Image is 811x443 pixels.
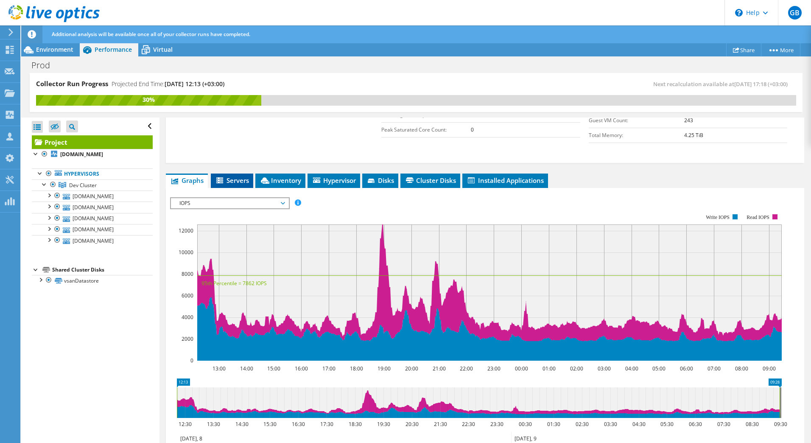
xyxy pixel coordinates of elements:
[165,80,224,88] span: [DATE] 12:13 (+03:00)
[215,176,249,185] span: Servers
[52,31,250,38] span: Additional analysis will be available once all of your collector runs have completed.
[32,179,153,191] a: Dev Cluster
[515,365,528,372] text: 00:00
[761,43,800,56] a: More
[405,421,418,428] text: 20:30
[366,176,394,185] span: Disks
[291,421,305,428] text: 16:30
[240,365,253,372] text: 14:00
[182,335,193,342] text: 2000
[32,202,153,213] a: [DOMAIN_NAME]
[652,365,665,372] text: 05:00
[235,421,248,428] text: 14:30
[153,45,173,53] span: Virtual
[747,214,769,220] text: Read IOPS
[170,176,204,185] span: Graphs
[175,198,284,208] span: IOPS
[688,421,702,428] text: 06:30
[179,227,193,234] text: 12000
[597,365,610,372] text: 03:00
[179,249,193,256] text: 10000
[680,365,693,372] text: 06:00
[348,421,361,428] text: 18:30
[547,421,560,428] text: 01:30
[575,421,588,428] text: 02:30
[405,176,456,185] span: Cluster Disks
[625,365,638,372] text: 04:00
[32,149,153,160] a: [DOMAIN_NAME]
[471,111,519,118] b: [DOMAIN_NAME] / 0
[36,45,73,53] span: Environment
[684,117,693,124] b: 243
[52,265,153,275] div: Shared Cluster Disks
[518,421,531,428] text: 00:30
[263,421,276,428] text: 15:30
[774,421,787,428] text: 09:30
[570,365,583,372] text: 02:00
[717,421,730,428] text: 07:30
[467,176,544,185] span: Installed Applications
[471,126,474,133] b: 0
[95,45,132,53] span: Performance
[745,421,758,428] text: 08:30
[32,213,153,224] a: [DOMAIN_NAME]
[320,421,333,428] text: 17:30
[726,43,761,56] a: Share
[589,113,685,128] td: Guest VM Count:
[684,132,703,139] b: 4.25 TiB
[653,80,792,88] span: Next recalculation available at
[707,365,720,372] text: 07:00
[178,421,191,428] text: 12:30
[28,61,63,70] h1: Prod
[201,280,267,287] text: 95th Percentile = 7862 IOPS
[632,421,645,428] text: 04:30
[32,191,153,202] a: [DOMAIN_NAME]
[32,275,153,286] a: vsanDatastore
[762,365,775,372] text: 09:00
[433,421,447,428] text: 21:30
[788,6,802,20] span: GB
[294,365,308,372] text: 16:00
[36,95,261,104] div: 30%
[734,80,788,88] span: [DATE] 17:18 (+03:00)
[377,421,390,428] text: 19:30
[735,9,743,17] svg: \n
[604,421,617,428] text: 03:30
[267,365,280,372] text: 15:00
[32,135,153,149] a: Project
[212,365,225,372] text: 13:00
[735,365,748,372] text: 08:00
[432,365,445,372] text: 21:00
[459,365,473,372] text: 22:00
[377,365,390,372] text: 19:00
[32,235,153,246] a: [DOMAIN_NAME]
[660,421,673,428] text: 05:30
[405,365,418,372] text: 20:00
[207,421,220,428] text: 13:30
[461,421,475,428] text: 22:30
[312,176,356,185] span: Hypervisor
[32,224,153,235] a: [DOMAIN_NAME]
[542,365,555,372] text: 01:00
[260,176,301,185] span: Inventory
[490,421,503,428] text: 23:30
[706,214,730,220] text: Write IOPS
[322,365,335,372] text: 17:00
[182,314,193,321] text: 4000
[190,357,193,364] text: 0
[60,151,103,158] b: [DOMAIN_NAME]
[589,128,685,143] td: Total Memory:
[350,365,363,372] text: 18:00
[381,122,471,137] td: Peak Saturated Core Count:
[112,79,224,89] h4: Projected End Time:
[32,168,153,179] a: Hypervisors
[182,270,193,278] text: 8000
[69,182,97,189] span: Dev Cluster
[487,365,500,372] text: 23:00
[182,292,193,299] text: 6000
